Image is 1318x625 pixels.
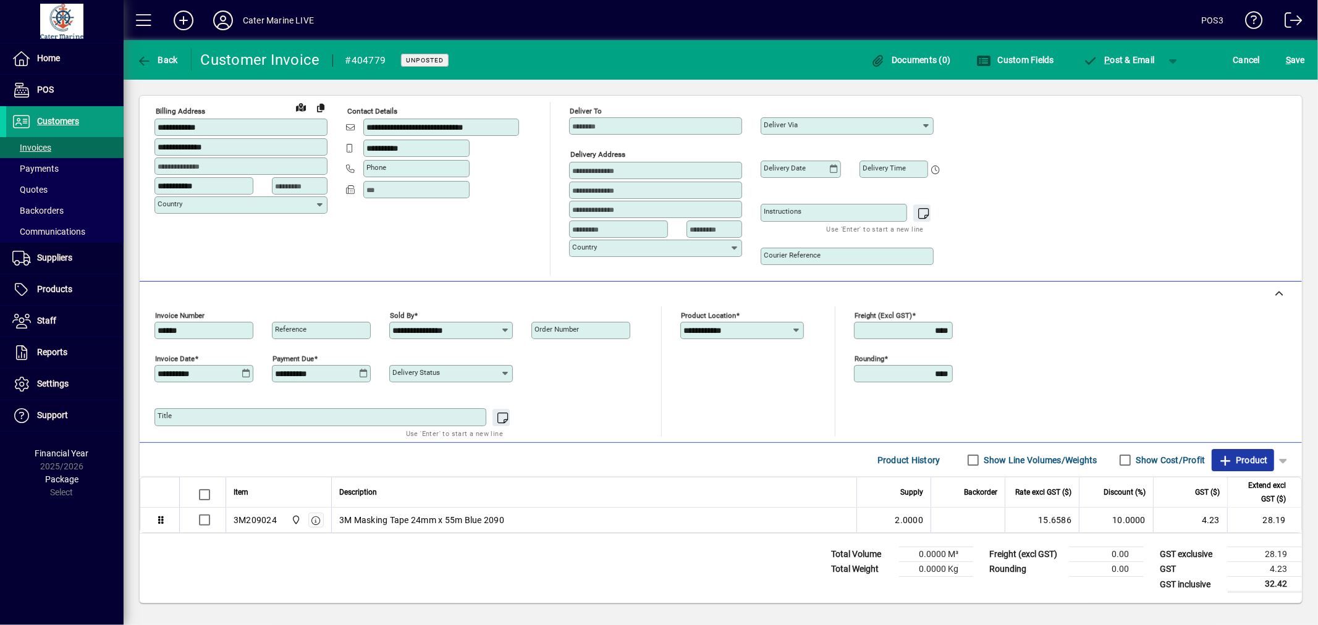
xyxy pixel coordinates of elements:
mat-label: Rounding [855,354,884,363]
td: GST inclusive [1154,577,1228,592]
div: 3M209024 [234,514,277,526]
div: 15.6586 [1013,514,1071,526]
td: 28.19 [1227,508,1301,532]
a: Invoices [6,137,124,158]
a: Logout [1275,2,1303,43]
a: Settings [6,369,124,400]
td: 4.23 [1228,562,1302,577]
span: Suppliers [37,253,72,262]
button: Cancel [1230,49,1264,71]
span: Back [137,55,178,65]
span: POS [37,85,54,94]
span: Customers [37,116,79,126]
a: Payments [6,158,124,179]
span: Products [37,284,72,294]
a: Quotes [6,179,124,200]
span: ost & Email [1083,55,1155,65]
button: Documents (0) [868,49,954,71]
td: GST [1154,562,1228,577]
td: 0.00 [1070,547,1144,562]
span: Package [45,474,78,484]
span: Staff [37,316,56,325]
button: Copy to Delivery address [311,98,331,117]
span: Cancel [1233,50,1261,70]
span: 3M Masking Tape 24mm x 55m Blue 2090 [339,514,504,526]
span: Product History [877,450,940,470]
span: Settings [37,379,69,388]
td: 32.42 [1228,577,1302,592]
span: Financial Year [35,448,89,458]
div: #404779 [345,51,386,70]
button: Product [1212,449,1274,471]
app-page-header-button: Back [124,49,192,71]
a: Products [6,274,124,305]
a: Backorders [6,200,124,221]
mat-hint: Use 'Enter' to start a new line [406,426,503,440]
span: GST ($) [1195,485,1220,499]
div: Customer Invoice [201,50,320,70]
span: Communications [12,227,85,237]
span: Support [37,410,68,420]
td: 28.19 [1228,547,1302,562]
mat-hint: Use 'Enter' to start a new line [827,222,924,236]
span: 2.0000 [895,514,924,526]
button: Post & Email [1077,49,1161,71]
a: Communications [6,221,124,242]
button: Back [133,49,181,71]
span: Item [234,485,248,499]
span: Extend excl GST ($) [1235,479,1286,506]
td: 4.23 [1153,508,1227,532]
span: Description [339,485,377,499]
mat-label: Freight (excl GST) [855,311,912,320]
span: Reports [37,347,67,357]
a: Staff [6,306,124,337]
label: Show Cost/Profit [1134,454,1206,466]
span: Discount (%) [1104,485,1146,499]
button: Save [1283,49,1308,71]
mat-label: Delivery status [392,368,440,377]
div: POS3 [1201,10,1223,30]
span: Unposted [406,56,444,64]
mat-label: Country [572,243,597,251]
span: Custom Fields [976,55,1054,65]
mat-label: Title [158,411,172,420]
mat-label: Sold by [390,311,414,320]
span: S [1286,55,1291,65]
span: ave [1286,50,1305,70]
span: Payments [12,164,59,174]
span: Documents (0) [871,55,951,65]
td: Total Weight [825,562,899,577]
mat-label: Phone [366,163,386,172]
td: Freight (excl GST) [983,547,1070,562]
span: Backorder [964,485,997,499]
span: Supply [900,485,923,499]
button: Product History [872,449,945,471]
a: Knowledge Base [1236,2,1263,43]
span: Backorders [12,206,64,216]
mat-label: Country [158,199,182,208]
mat-label: Reference [275,325,306,333]
a: Reports [6,337,124,368]
mat-label: Courier Reference [764,251,821,259]
span: Cater Marine [288,513,302,527]
mat-label: Payment due [272,354,314,363]
mat-label: Delivery time [863,164,906,172]
mat-label: Deliver To [570,107,602,115]
td: 0.00 [1070,562,1144,577]
a: View on map [291,97,311,117]
a: Support [6,400,124,431]
mat-label: Invoice date [155,354,195,363]
mat-label: Order number [534,325,579,333]
td: Total Volume [825,547,899,562]
td: 10.0000 [1079,508,1153,532]
td: Rounding [983,562,1070,577]
span: Quotes [12,185,48,195]
td: 0.0000 M³ [899,547,973,562]
a: POS [6,75,124,106]
div: Cater Marine LIVE [243,10,314,30]
span: Home [37,53,60,63]
mat-label: Product location [681,311,736,320]
mat-label: Instructions [764,207,801,216]
a: Home [6,43,124,74]
button: Add [164,9,203,31]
